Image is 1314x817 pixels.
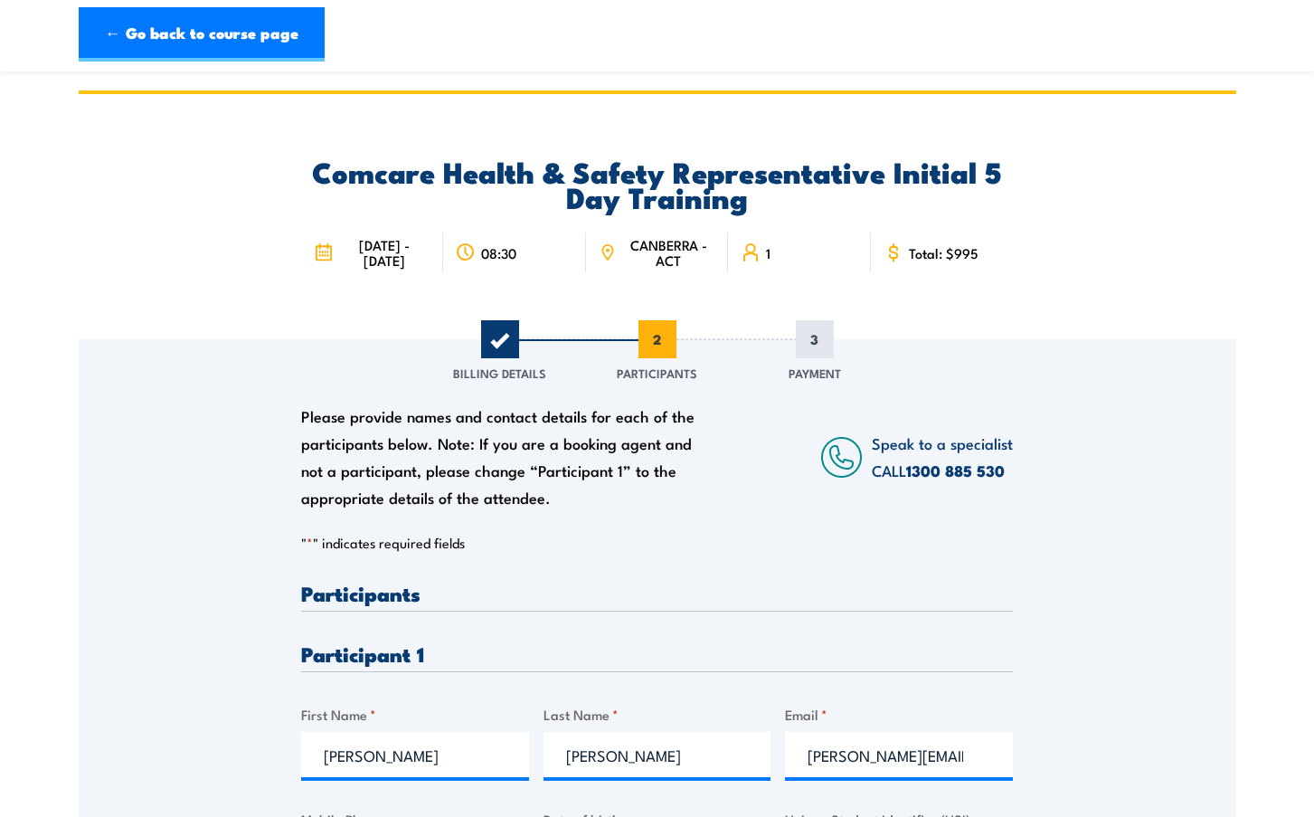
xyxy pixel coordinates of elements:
[481,320,519,358] span: 1
[906,459,1005,482] a: 1300 885 530
[338,237,430,268] span: [DATE] - [DATE]
[481,245,516,261] span: 08:30
[301,643,1013,664] h3: Participant 1
[301,583,1013,603] h3: Participants
[544,704,771,725] label: Last Name
[796,320,834,358] span: 3
[301,704,529,725] label: First Name
[453,364,546,382] span: Billing Details
[301,534,1013,552] p: " " indicates required fields
[301,158,1013,209] h2: Comcare Health & Safety Representative Initial 5 Day Training
[785,704,1013,725] label: Email
[617,364,697,382] span: Participants
[79,7,325,62] a: ← Go back to course page
[872,432,1013,481] span: Speak to a specialist CALL
[789,364,841,382] span: Payment
[621,237,715,268] span: CANBERRA - ACT
[638,320,676,358] span: 2
[909,245,978,261] span: Total: $995
[301,403,712,511] div: Please provide names and contact details for each of the participants below. Note: If you are a b...
[766,245,770,261] span: 1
